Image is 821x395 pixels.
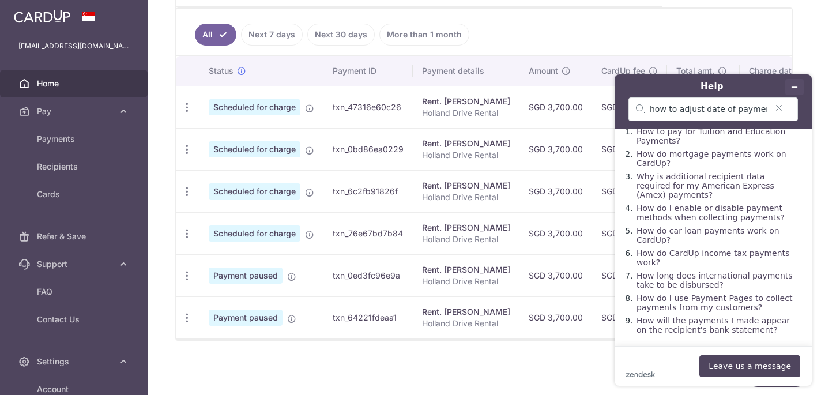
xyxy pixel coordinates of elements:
th: Payment ID [323,56,413,86]
div: Rent. [PERSON_NAME] [422,222,510,234]
p: Holland Drive Rental [422,234,510,245]
p: Holland Drive Rental [422,191,510,203]
th: Payment details [413,56,519,86]
span: Payment paused [209,268,283,284]
a: More than 1 month [379,24,469,46]
span: Refer & Save [37,231,113,242]
iframe: Find more information here [605,65,821,395]
td: txn_6c2fb91826f [323,170,413,212]
span: Status [209,65,234,77]
span: Recipients [37,161,113,172]
a: Next 30 days [307,24,375,46]
span: Support [37,258,113,270]
span: Home [37,78,113,89]
p: Holland Drive Rental [422,318,510,329]
div: Rent. [PERSON_NAME] [422,138,510,149]
td: txn_0bd86ea0229 [323,128,413,170]
td: SGD 96.20 [592,212,667,254]
td: SGD 3,700.00 [519,128,592,170]
td: txn_76e67bd7b84 [323,212,413,254]
td: SGD 3,700.00 [519,212,592,254]
div: Rent. [PERSON_NAME] [422,96,510,107]
span: Scheduled for charge [209,99,300,115]
td: SGD 96.20 [592,296,667,338]
div: Rent. [PERSON_NAME] [422,306,510,318]
td: SGD 96.20 [592,254,667,296]
td: SGD 3,700.00 [519,254,592,296]
td: SGD 3,700.00 [519,296,592,338]
td: txn_0ed3fc96e9a [323,254,413,296]
span: Scheduled for charge [209,225,300,242]
td: txn_64221fdeaa1 [323,296,413,338]
span: Help [27,8,50,18]
td: SGD 96.20 [592,170,667,212]
span: Payment paused [209,310,283,326]
td: SGD 3,700.00 [519,170,592,212]
img: CardUp [14,9,70,23]
a: Next 7 days [241,24,303,46]
div: Rent. [PERSON_NAME] [422,180,510,191]
span: Amount [529,65,558,77]
p: Holland Drive Rental [422,276,510,287]
td: SGD 3,700.00 [519,86,592,128]
td: txn_47316e60c26 [323,86,413,128]
span: Account [37,383,113,395]
span: Scheduled for charge [209,183,300,200]
span: Payments [37,133,113,145]
span: Contact Us [37,314,113,325]
span: Settings [37,356,113,367]
td: SGD 96.20 [592,128,667,170]
span: CardUp fee [601,65,645,77]
div: Rent. [PERSON_NAME] [422,264,510,276]
td: SGD 96.20 [592,86,667,128]
span: FAQ [37,286,113,298]
p: Holland Drive Rental [422,107,510,119]
span: Cards [37,189,113,200]
span: Scheduled for charge [209,141,300,157]
p: Holland Drive Rental [422,149,510,161]
a: All [195,24,236,46]
p: [EMAIL_ADDRESS][DOMAIN_NAME] [18,40,129,52]
span: Pay [37,106,113,117]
